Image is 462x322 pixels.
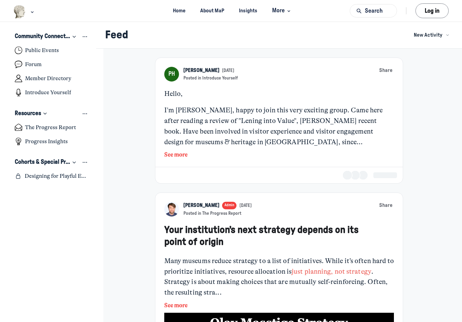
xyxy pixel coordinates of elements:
[9,31,95,43] button: Community ConnectionsCollapse space
[183,67,238,82] button: View Paul Henningsson profile[DATE]Posted in Introduce Yourself
[15,159,70,166] h3: Cohorts & Special Projects
[25,61,42,68] h4: Forum
[13,4,36,19] button: Museums as Progress logo
[25,138,68,145] h4: Progress Insights
[350,4,397,17] button: Search
[105,28,403,42] h1: Feed
[13,5,26,18] img: Museums as Progress logo
[292,268,371,275] a: just planning, not strategy
[25,47,59,54] h4: Public Events
[379,67,393,74] span: Share
[9,121,95,134] a: The Progress Report
[183,211,241,216] button: Posted in The Progress Report
[9,44,95,57] a: Public Events
[409,28,453,42] button: New Activity
[183,202,219,209] a: View Kyle Bowen profile
[9,72,95,85] a: Member Directory
[81,110,89,117] button: View space group options
[9,157,95,169] button: Cohorts & Special ProjectsCollapse space
[183,67,219,74] a: View Paul Henningsson profile
[9,108,95,120] button: ResourcesCollapse space
[415,3,449,18] button: Log in
[378,200,394,211] button: Share
[70,33,78,40] div: Collapse space
[164,301,394,310] button: See more
[25,124,76,131] h4: The Progress Report
[9,135,95,148] a: Progress Insights
[41,110,49,117] div: Collapse space
[272,6,292,15] span: More
[164,150,394,159] button: See more
[9,86,95,99] a: Introduce Yourself
[70,159,78,166] div: Collapse space
[378,65,394,75] button: Share
[25,75,71,82] h4: Member Directory
[164,67,179,82] a: View Paul Henningsson profile
[224,203,234,208] span: Admin
[164,105,394,147] p: I'm [PERSON_NAME], happy to join this very exciting group. Came here after reading a review of "L...
[9,58,95,71] a: Forum
[81,33,89,40] button: View space group options
[167,4,191,17] a: Home
[266,4,295,17] button: More
[164,89,394,99] p: Hello,
[164,67,179,82] div: PH
[183,202,252,216] button: View Kyle Bowen profileAdmin[DATE]Posted in The Progress Report
[15,110,41,117] h3: Resources
[414,32,442,39] span: New Activity
[233,4,264,17] a: Insights
[25,89,71,96] h4: Introduce Yourself
[194,4,230,17] a: About MaP
[379,202,393,209] span: Share
[164,202,179,216] a: View Kyle Bowen profile
[164,256,394,298] p: Many museums reduce strategy to a list of initiatives. While it’s often hard to prioritize initia...
[81,159,89,166] button: View space group options
[96,22,462,49] header: Page Header
[240,203,252,209] a: [DATE]
[183,75,238,81] button: Posted in Introduce Yourself
[25,173,89,179] h4: Designing for Playful Engagement
[164,225,359,247] a: Your institution’s next strategy depends on its point of origin
[15,33,70,40] h3: Community Connections
[9,170,95,183] a: Designing for Playful Engagement
[222,68,234,74] a: [DATE]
